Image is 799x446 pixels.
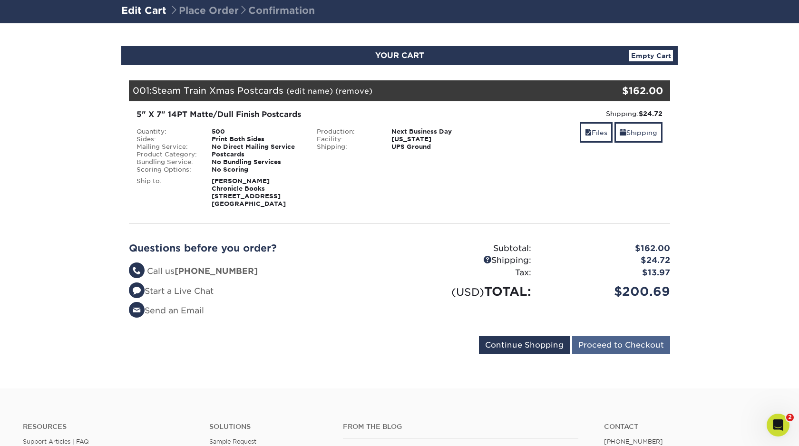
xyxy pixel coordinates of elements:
div: 500 [205,128,310,136]
div: Tax: [399,267,538,279]
div: $162.00 [580,84,663,98]
iframe: Google Customer Reviews [2,417,81,443]
div: Print Both Sides [205,136,310,143]
h4: Solutions [209,423,328,431]
div: Next Business Day [384,128,489,136]
h4: From the Blog [343,423,578,431]
div: Facility: [310,136,385,143]
span: files [585,129,592,136]
div: Subtotal: [399,242,538,255]
div: Ship to: [129,177,205,208]
div: $200.69 [538,282,677,301]
span: YOUR CART [375,51,424,60]
a: (remove) [335,87,372,96]
a: Sample Request [209,438,256,445]
iframe: Intercom live chat [767,414,789,436]
div: Shipping: [310,143,385,151]
a: Empty Cart [629,50,673,61]
a: [PHONE_NUMBER] [604,438,663,445]
div: $162.00 [538,242,677,255]
span: 2 [786,414,794,421]
div: UPS Ground [384,143,489,151]
small: (USD) [451,286,484,298]
strong: [PERSON_NAME] Chronicle Books [STREET_ADDRESS] [GEOGRAPHIC_DATA] [212,177,286,207]
input: Continue Shopping [479,336,570,354]
h2: Questions before you order? [129,242,392,254]
div: Mailing Service: [129,143,205,151]
span: shipping [620,129,626,136]
strong: $24.72 [639,110,663,117]
div: Product Category: [129,151,205,158]
h4: Resources [23,423,195,431]
div: Production: [310,128,385,136]
div: Quantity: [129,128,205,136]
a: Start a Live Chat [129,286,214,296]
div: Shipping: [399,254,538,267]
a: Shipping [614,122,663,143]
a: Send an Email [129,306,204,315]
div: $13.97 [538,267,677,279]
a: (edit name) [286,87,333,96]
span: Steam Train Xmas Postcards [152,85,283,96]
strong: [PHONE_NUMBER] [175,266,258,276]
div: Bundling Service: [129,158,205,166]
a: Files [580,122,613,143]
div: 5" X 7" 14PT Matte/Dull Finish Postcards [136,109,482,120]
div: Sides: [129,136,205,143]
div: No Scoring [205,166,310,174]
div: $24.72 [538,254,677,267]
div: No Direct Mailing Service [205,143,310,151]
a: Edit Cart [121,5,166,16]
div: Shipping: [497,109,663,118]
div: [US_STATE] [384,136,489,143]
div: 001: [129,80,580,101]
div: Postcards [205,151,310,158]
li: Call us [129,265,392,278]
div: TOTAL: [399,282,538,301]
div: No Bundling Services [205,158,310,166]
input: Proceed to Checkout [572,336,670,354]
span: Place Order Confirmation [169,5,315,16]
div: Scoring Options: [129,166,205,174]
a: Contact [604,423,776,431]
